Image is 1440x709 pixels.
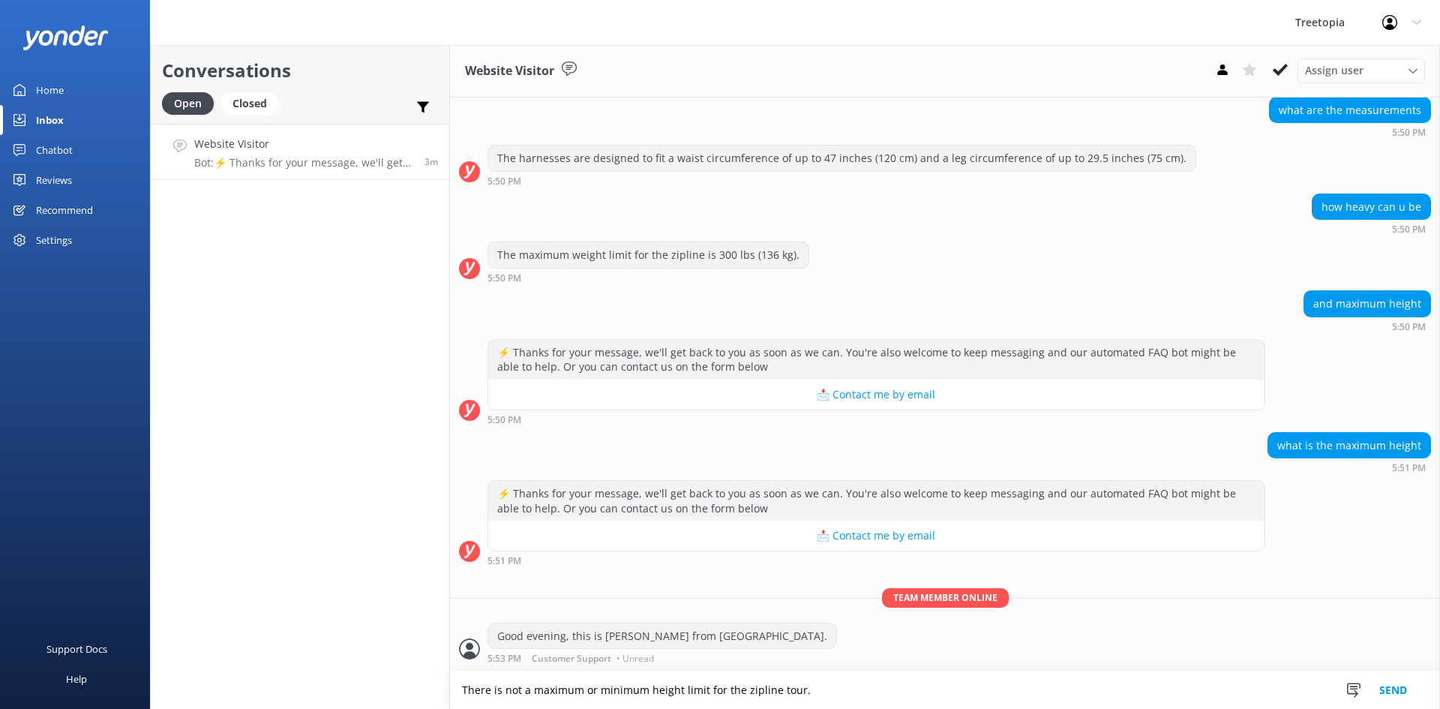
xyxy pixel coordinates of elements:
div: what are the measurements [1270,98,1430,123]
img: yonder-white-logo.png [22,26,109,50]
div: Assign User [1297,59,1425,83]
div: Sep 05 2025 05:50pm (UTC -06:00) America/Mexico_City [1312,224,1431,234]
div: Sep 05 2025 05:50pm (UTC -06:00) America/Mexico_City [487,414,1265,425]
div: Help [66,664,87,694]
strong: 5:51 PM [487,557,521,566]
strong: 5:50 PM [1392,128,1426,137]
button: 📩 Contact me by email [488,521,1264,551]
div: Inbox [36,105,64,135]
div: how heavy can u be [1312,194,1430,220]
div: Support Docs [46,634,107,664]
div: Sep 05 2025 05:51pm (UTC -06:00) America/Mexico_City [1267,462,1431,473]
h4: Website Visitor [194,136,413,152]
div: Chatbot [36,135,73,165]
div: Good evening, this is [PERSON_NAME] from [GEOGRAPHIC_DATA]. [488,623,836,649]
textarea: There is not a maximum or minimum height limit for the zipline tour. [450,671,1440,709]
div: Home [36,75,64,105]
div: Open [162,92,214,115]
h2: Conversations [162,56,438,85]
span: Customer Support [532,654,611,663]
div: Sep 05 2025 05:50pm (UTC -06:00) America/Mexico_City [487,272,809,283]
strong: 5:50 PM [487,274,521,283]
h3: Website Visitor [465,62,554,81]
strong: 5:51 PM [1392,464,1426,473]
strong: 5:50 PM [1392,225,1426,234]
div: ⚡ Thanks for your message, we'll get back to you as soon as we can. You're also welcome to keep m... [488,481,1264,521]
div: Sep 05 2025 05:51pm (UTC -06:00) America/Mexico_City [487,555,1265,566]
strong: 5:50 PM [487,177,521,186]
div: Sep 05 2025 05:50pm (UTC -06:00) America/Mexico_City [1269,127,1431,137]
span: Sep 05 2025 05:51pm (UTC -06:00) America/Mexico_City [424,155,438,168]
p: Bot: ⚡ Thanks for your message, we'll get back to you as soon as we can. You're also welcome to k... [194,156,413,170]
a: Open [162,95,221,111]
div: Settings [36,225,72,255]
div: and maximum height [1304,291,1430,317]
span: • Unread [616,654,654,663]
strong: 5:50 PM [1392,323,1426,332]
span: Assign user [1305,62,1363,79]
a: Closed [221,95,286,111]
strong: 5:53 PM [487,654,521,663]
div: Closed [221,92,278,115]
div: Sep 05 2025 05:50pm (UTC -06:00) America/Mexico_City [487,176,1196,186]
a: Website VisitorBot:⚡ Thanks for your message, we'll get back to you as soon as we can. You're als... [151,124,449,180]
div: Sep 05 2025 05:53pm (UTC -06:00) America/Mexico_City [487,653,837,663]
button: Send [1365,671,1421,709]
div: The harnesses are designed to fit a waist circumference of up to 47 inches (120 cm) and a leg cir... [488,146,1195,171]
strong: 5:50 PM [487,416,521,425]
div: Reviews [36,165,72,195]
span: Team member online [882,588,1009,607]
div: Recommend [36,195,93,225]
div: what is the maximum height [1268,433,1430,458]
div: The maximum weight limit for the zipline is 300 lbs (136 kg). [488,242,808,268]
div: ⚡ Thanks for your message, we'll get back to you as soon as we can. You're also welcome to keep m... [488,340,1264,380]
button: 📩 Contact me by email [488,380,1264,410]
div: Sep 05 2025 05:50pm (UTC -06:00) America/Mexico_City [1303,321,1431,332]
